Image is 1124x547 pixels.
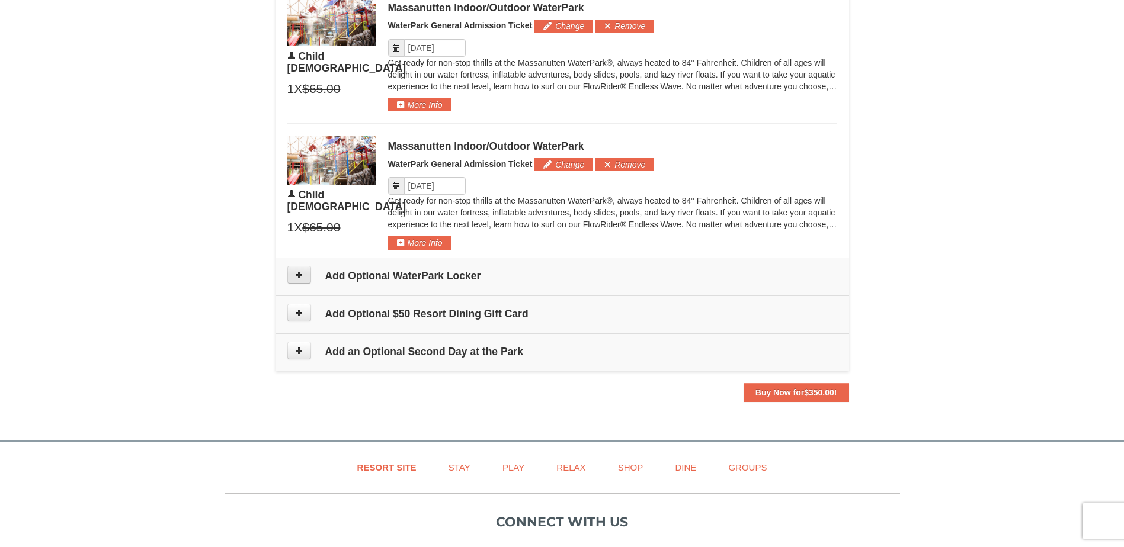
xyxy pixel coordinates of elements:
[388,98,451,111] button: More Info
[302,80,340,98] span: $65.00
[388,2,837,14] div: Massanutten Indoor/Outdoor WaterPark
[294,80,302,98] span: X
[388,21,533,30] span: WaterPark General Admission Ticket
[434,454,485,481] a: Stay
[287,218,294,236] span: 1
[388,159,533,169] span: WaterPark General Admission Ticket
[287,189,406,213] span: Child [DEMOGRAPHIC_DATA]
[660,454,711,481] a: Dine
[595,158,654,171] button: Remove
[534,158,593,171] button: Change
[488,454,539,481] a: Play
[542,454,600,481] a: Relax
[388,236,451,249] button: More Info
[342,454,431,481] a: Resort Site
[287,346,837,358] h4: Add an Optional Second Day at the Park
[713,454,782,481] a: Groups
[534,20,593,33] button: Change
[225,512,900,532] p: Connect with us
[595,20,654,33] button: Remove
[302,218,340,236] span: $65.00
[744,383,849,402] button: Buy Now for$350.00!
[287,270,837,282] h4: Add Optional WaterPark Locker
[388,57,837,92] p: Get ready for non-stop thrills at the Massanutten WaterPark®, always heated to 84° Fahrenheit. Ch...
[287,308,837,320] h4: Add Optional $50 Resort Dining Gift Card
[287,50,406,74] span: Child [DEMOGRAPHIC_DATA]
[287,80,294,98] span: 1
[603,454,658,481] a: Shop
[804,388,834,397] span: $350.00
[294,218,302,236] span: X
[755,388,837,397] strong: Buy Now for !
[388,140,837,152] div: Massanutten Indoor/Outdoor WaterPark
[287,136,376,185] img: 6619917-1403-22d2226d.jpg
[388,195,837,230] p: Get ready for non-stop thrills at the Massanutten WaterPark®, always heated to 84° Fahrenheit. Ch...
